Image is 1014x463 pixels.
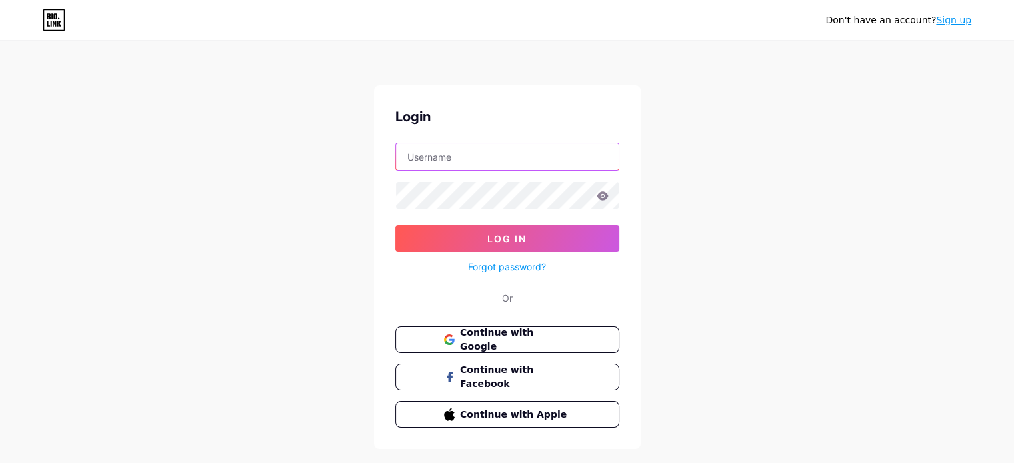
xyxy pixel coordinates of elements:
[395,107,619,127] div: Login
[395,401,619,428] button: Continue with Apple
[825,13,971,27] div: Don't have an account?
[395,326,619,353] button: Continue with Google
[395,225,619,252] button: Log In
[460,363,570,391] span: Continue with Facebook
[396,143,619,170] input: Username
[502,291,513,305] div: Or
[460,326,570,354] span: Continue with Google
[460,408,570,422] span: Continue with Apple
[936,15,971,25] a: Sign up
[395,364,619,390] button: Continue with Facebook
[487,233,527,244] span: Log In
[468,260,546,274] a: Forgot password?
